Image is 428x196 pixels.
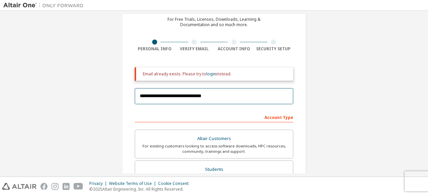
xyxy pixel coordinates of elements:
[139,143,289,154] div: For existing customers looking to access software downloads, HPC resources, community, trainings ...
[2,183,36,190] img: altair_logo.svg
[143,71,288,77] div: Email already exists. Please try to instead.
[139,134,289,143] div: Altair Customers
[63,183,70,190] img: linkedin.svg
[74,183,83,190] img: youtube.svg
[214,46,254,52] div: Account Info
[40,183,47,190] img: facebook.svg
[109,181,158,186] div: Website Terms of Use
[254,46,294,52] div: Security Setup
[139,165,289,174] div: Students
[175,46,214,52] div: Verify Email
[168,17,260,27] div: For Free Trials, Licenses, Downloads, Learning & Documentation and so much more.
[89,186,193,192] p: © 2025 Altair Engineering, Inc. All Rights Reserved.
[135,112,293,122] div: Account Type
[206,71,216,77] a: login
[135,46,175,52] div: Personal Info
[89,181,109,186] div: Privacy
[51,183,59,190] img: instagram.svg
[3,2,87,9] img: Altair One
[158,181,193,186] div: Cookie Consent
